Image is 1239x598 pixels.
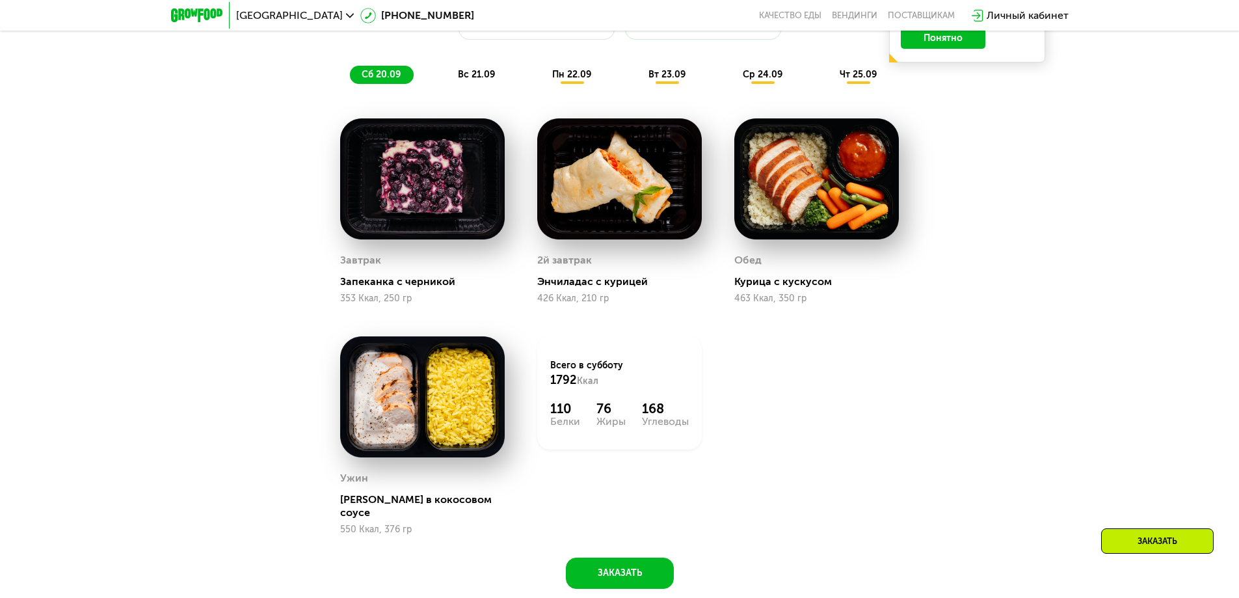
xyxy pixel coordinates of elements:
a: [PHONE_NUMBER] [360,8,474,23]
div: поставщикам [888,10,955,21]
span: пн 22.09 [552,69,591,80]
span: чт 25.09 [840,69,877,80]
div: Жиры [596,416,626,427]
div: Личный кабинет [987,8,1069,23]
div: Всего в субботу [550,359,689,388]
div: 353 Ккал, 250 гр [340,293,505,304]
div: 76 [596,401,626,416]
span: [GEOGRAPHIC_DATA] [236,10,343,21]
div: 168 [642,401,689,416]
button: Заказать [566,558,674,589]
div: 2й завтрак [537,251,592,270]
div: Белки [550,416,580,427]
a: Вендинги [832,10,877,21]
a: Качество еды [759,10,821,21]
div: Заказать [1101,528,1214,554]
span: сб 20.09 [362,69,401,80]
span: ср 24.09 [743,69,782,80]
div: Курица с кускусом [734,275,909,288]
div: [PERSON_NAME] в кокосовом соусе [340,493,515,519]
div: 426 Ккал, 210 гр [537,293,702,304]
div: Углеводы [642,416,689,427]
div: Энчиладас с курицей [537,275,712,288]
span: вс 21.09 [458,69,495,80]
div: Ужин [340,469,368,488]
div: 550 Ккал, 376 гр [340,524,505,535]
div: Завтрак [340,251,381,270]
div: 110 [550,401,580,416]
button: Понятно [901,28,985,49]
span: вт 23.09 [648,69,686,80]
div: Запеканка с черникой [340,275,515,288]
div: 463 Ккал, 350 гр [734,293,899,304]
span: 1792 [550,373,577,387]
span: Ккал [577,375,598,387]
div: Обед [734,251,762,270]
